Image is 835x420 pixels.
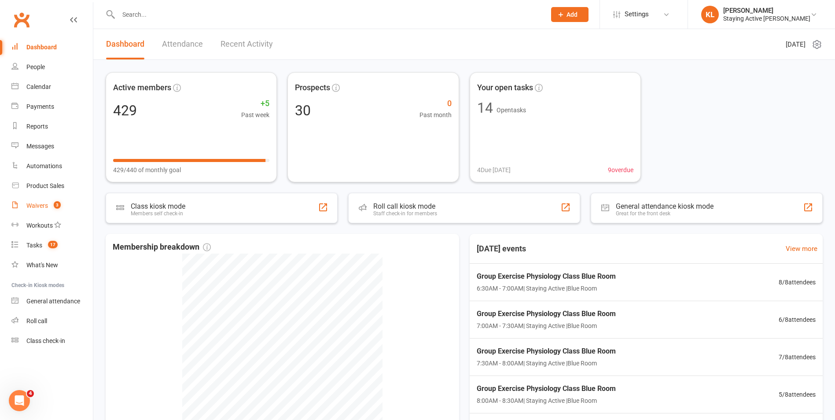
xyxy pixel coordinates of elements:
[26,298,80,305] div: General attendance
[9,390,30,411] iframe: Intercom live chat
[477,346,616,357] span: Group Exercise Physiology Class Blue Room
[26,202,48,209] div: Waivers
[295,103,311,118] div: 30
[11,117,93,136] a: Reports
[373,210,437,217] div: Staff check-in for members
[11,216,93,236] a: Workouts
[477,358,616,368] span: 7:30AM - 8:00AM | Staying Active | Blue Room
[26,222,53,229] div: Workouts
[113,81,171,94] span: Active members
[779,390,816,399] span: 5 / 8 attendees
[470,241,533,257] h3: [DATE] events
[11,37,93,57] a: Dashboard
[786,243,817,254] a: View more
[241,97,269,110] span: +5
[11,57,93,77] a: People
[11,9,33,31] a: Clubworx
[241,110,269,120] span: Past week
[723,15,810,22] div: Staying Active [PERSON_NAME]
[608,165,633,175] span: 9 overdue
[11,136,93,156] a: Messages
[477,396,616,405] span: 8:00AM - 8:30AM | Staying Active | Blue Room
[26,63,45,70] div: People
[786,39,806,50] span: [DATE]
[11,97,93,117] a: Payments
[11,311,93,331] a: Roll call
[566,11,578,18] span: Add
[26,143,54,150] div: Messages
[477,383,616,394] span: Group Exercise Physiology Class Blue Room
[26,182,64,189] div: Product Sales
[477,165,511,175] span: 4 Due [DATE]
[701,6,719,23] div: KL
[11,176,93,196] a: Product Sales
[27,390,34,397] span: 4
[26,103,54,110] div: Payments
[131,210,185,217] div: Members self check-in
[113,241,211,254] span: Membership breakdown
[295,81,330,94] span: Prospects
[11,156,93,176] a: Automations
[419,97,452,110] span: 0
[26,162,62,169] div: Automations
[779,352,816,362] span: 7 / 8 attendees
[11,291,93,311] a: General attendance kiosk mode
[221,29,273,59] a: Recent Activity
[625,4,649,24] span: Settings
[26,44,57,51] div: Dashboard
[779,315,816,324] span: 6 / 8 attendees
[26,337,65,344] div: Class check-in
[373,202,437,210] div: Roll call kiosk mode
[497,107,526,114] span: Open tasks
[477,308,616,320] span: Group Exercise Physiology Class Blue Room
[779,277,816,287] span: 8 / 8 attendees
[113,103,137,118] div: 429
[26,317,47,324] div: Roll call
[11,196,93,216] a: Waivers 3
[11,331,93,351] a: Class kiosk mode
[419,110,452,120] span: Past month
[477,321,616,331] span: 7:00AM - 7:30AM | Staying Active | Blue Room
[54,201,61,209] span: 3
[11,236,93,255] a: Tasks 17
[131,202,185,210] div: Class kiosk mode
[26,262,58,269] div: What's New
[551,7,589,22] button: Add
[48,241,58,248] span: 17
[723,7,810,15] div: [PERSON_NAME]
[616,202,714,210] div: General attendance kiosk mode
[477,284,616,293] span: 6:30AM - 7:00AM | Staying Active | Blue Room
[11,255,93,275] a: What's New
[162,29,203,59] a: Attendance
[106,29,144,59] a: Dashboard
[26,242,42,249] div: Tasks
[11,77,93,97] a: Calendar
[113,165,181,175] span: 429/440 of monthly goal
[477,271,616,282] span: Group Exercise Physiology Class Blue Room
[26,123,48,130] div: Reports
[116,8,540,21] input: Search...
[26,83,51,90] div: Calendar
[477,101,493,115] div: 14
[616,210,714,217] div: Great for the front desk
[477,81,533,94] span: Your open tasks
